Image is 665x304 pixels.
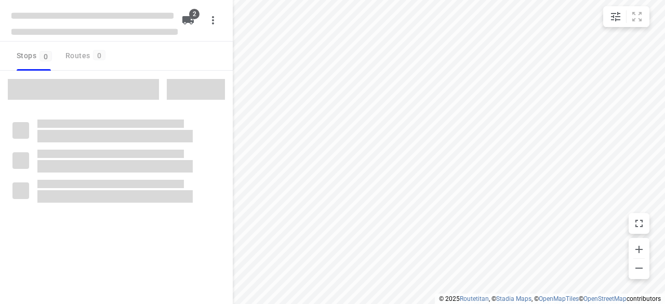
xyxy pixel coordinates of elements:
[439,295,661,302] li: © 2025 , © , © © contributors
[583,295,627,302] a: OpenStreetMap
[539,295,579,302] a: OpenMapTiles
[496,295,531,302] a: Stadia Maps
[603,6,649,27] div: small contained button group
[605,6,626,27] button: Map settings
[460,295,489,302] a: Routetitan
